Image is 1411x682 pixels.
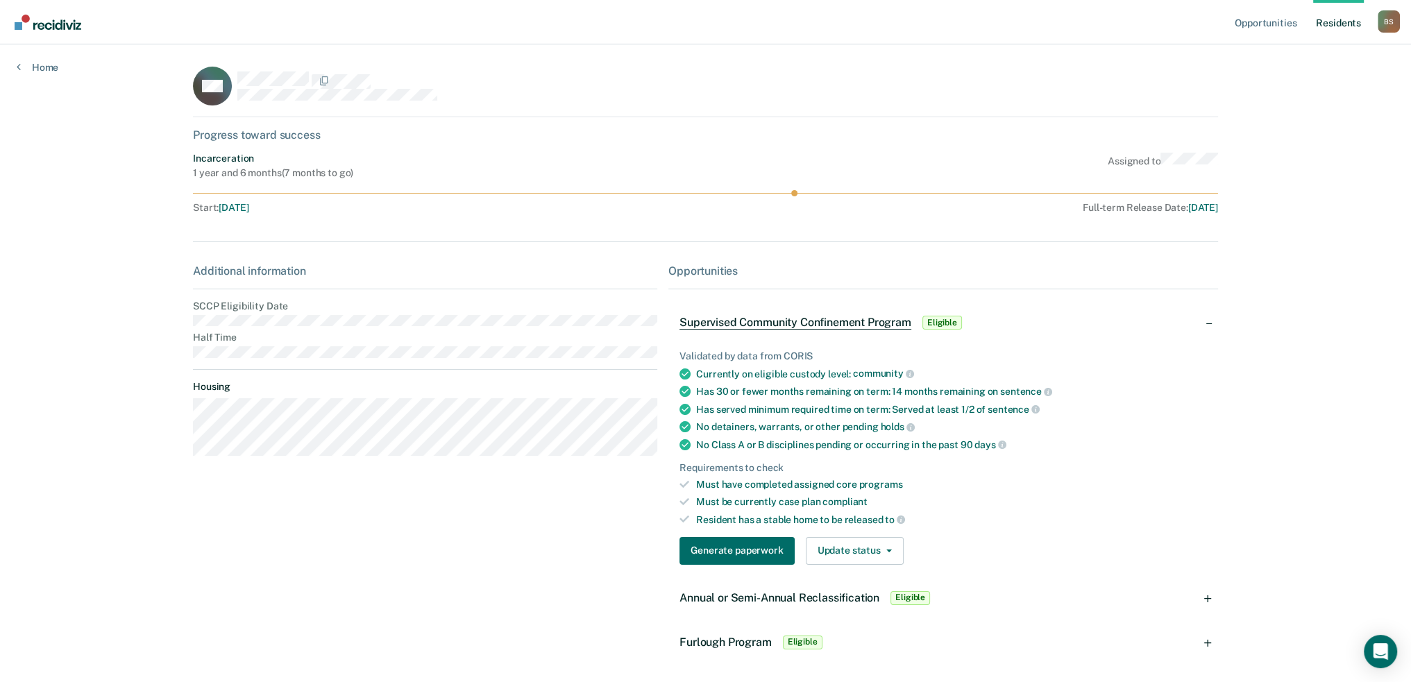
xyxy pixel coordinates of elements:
[853,368,914,379] span: community
[219,202,248,213] span: [DATE]
[1108,153,1218,179] div: Assigned to
[1364,635,1397,668] div: Open Intercom Messenger
[859,479,902,490] span: programs
[679,537,800,565] a: Navigate to form link
[668,202,1218,214] div: Full-term Release Date :
[193,202,663,214] div: Start :
[880,421,914,432] span: holds
[193,128,1218,142] div: Progress toward success
[974,439,1006,450] span: days
[668,300,1218,345] div: Supervised Community Confinement ProgramEligible
[668,576,1218,620] div: Annual or Semi-Annual ReclassificationEligible
[193,332,657,343] dt: Half Time
[696,496,1207,508] div: Must be currently case plan
[696,385,1207,398] div: Has 30 or fewer months remaining on term: 14 months remaining on
[17,61,58,74] a: Home
[193,167,353,179] div: 1 year and 6 months ( 7 months to go )
[679,316,911,330] span: Supervised Community Confinement Program
[822,496,868,507] span: compliant
[696,420,1207,433] div: No detainers, warrants, or other pending
[193,381,657,393] dt: Housing
[696,479,1207,491] div: Must have completed assigned core
[679,636,771,649] span: Furlough Program
[193,300,657,312] dt: SCCP Eligibility Date
[988,404,1040,415] span: sentence
[696,438,1207,451] div: No Class A or B disciplines pending or occurring in the past 90
[696,513,1207,526] div: Resident has a stable home to be released
[668,620,1218,665] div: Furlough ProgramEligible
[193,153,353,164] div: Incarceration
[783,636,822,649] span: Eligible
[922,316,962,330] span: Eligible
[885,514,905,525] span: to
[193,264,657,278] div: Additional information
[1000,386,1052,397] span: sentence
[1378,10,1400,33] button: Profile dropdown button
[806,537,904,565] button: Update status
[679,350,1207,362] div: Validated by data from CORIS
[668,264,1218,278] div: Opportunities
[1378,10,1400,33] div: B S
[679,462,1207,474] div: Requirements to check
[679,591,879,604] span: Annual or Semi-Annual Reclassification
[696,368,1207,380] div: Currently on eligible custody level:
[15,15,81,30] img: Recidiviz
[696,403,1207,416] div: Has served minimum required time on term: Served at least 1/2 of
[1188,202,1218,213] span: [DATE]
[890,591,930,605] span: Eligible
[679,537,794,565] button: Generate paperwork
